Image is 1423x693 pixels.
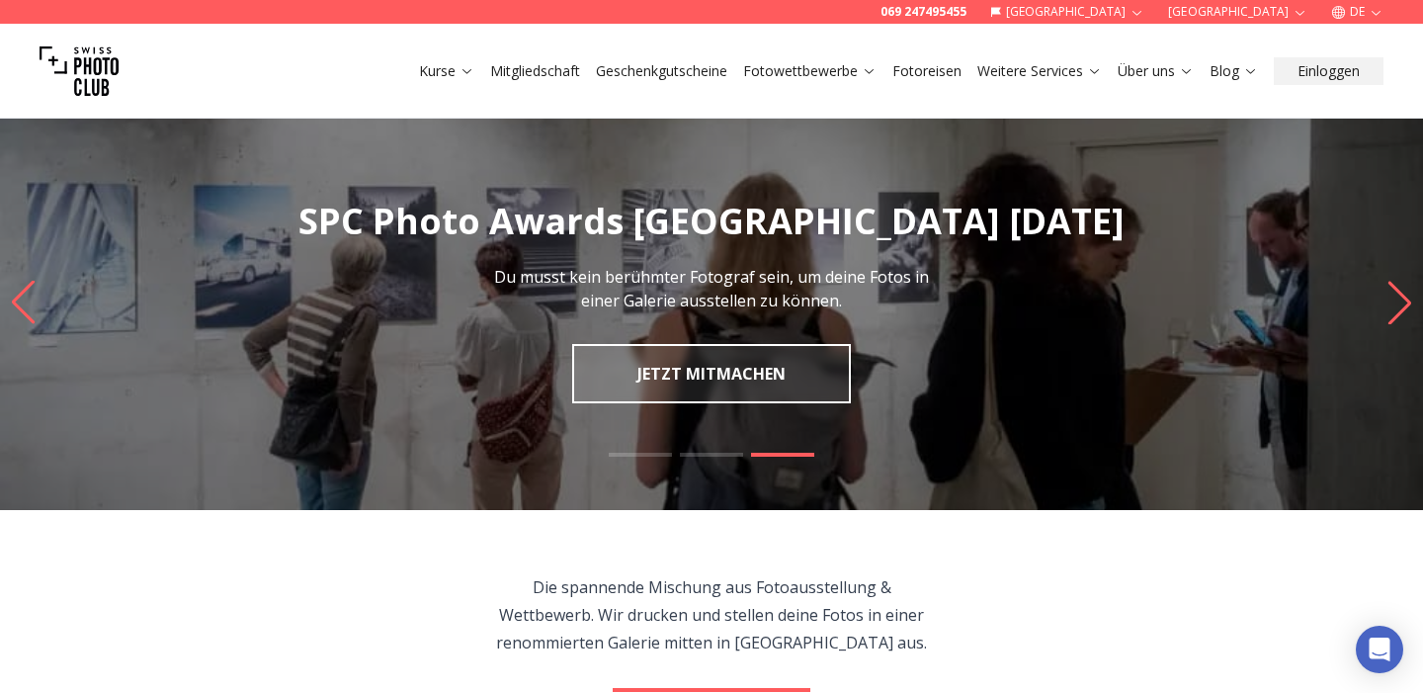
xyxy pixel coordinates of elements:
a: Blog [1210,61,1258,81]
a: Fotowettbewerbe [743,61,877,81]
button: Kurse [411,57,482,85]
button: Einloggen [1274,57,1383,85]
a: Über uns [1118,61,1194,81]
a: Kurse [419,61,474,81]
a: Weitere Services [977,61,1102,81]
button: Blog [1202,57,1266,85]
a: JETZT MITMACHEN [572,344,851,403]
button: Über uns [1110,57,1202,85]
a: Fotoreisen [892,61,962,81]
div: Open Intercom Messenger [1356,626,1403,673]
a: 069 247495455 [880,4,966,20]
button: Weitere Services [969,57,1110,85]
a: Geschenkgutscheine [596,61,727,81]
a: Mitgliedschaft [490,61,580,81]
button: Geschenkgutscheine [588,57,735,85]
button: Mitgliedschaft [482,57,588,85]
button: Fotoreisen [884,57,969,85]
img: Swiss photo club [40,32,119,111]
button: Fotowettbewerbe [735,57,884,85]
p: Du musst kein berühmter Fotograf sein, um deine Fotos in einer Galerie ausstellen zu können. [490,265,933,312]
p: Die spannende Mischung aus Fotoausstellung & Wettbewerb. Wir drucken und stellen deine Fotos in e... [486,573,938,656]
